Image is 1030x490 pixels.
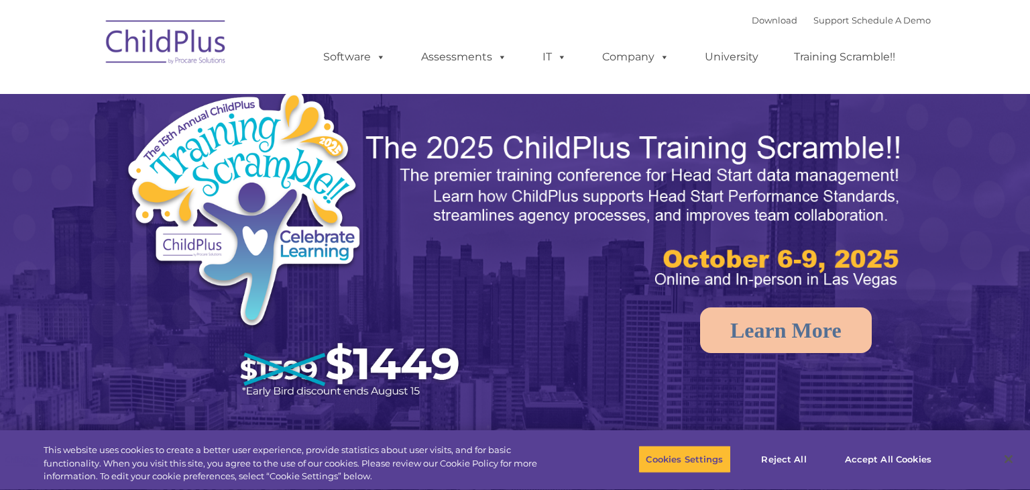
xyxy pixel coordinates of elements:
button: Accept All Cookies [838,445,939,473]
a: Schedule A Demo [852,15,931,26]
a: Training Scramble!! [781,44,909,70]
button: Close [994,444,1023,474]
img: ChildPlus by Procare Solutions [99,11,233,78]
a: Assessments [408,44,520,70]
button: Reject All [742,445,826,473]
span: Phone number [186,144,243,154]
a: Software [310,44,399,70]
a: University [691,44,772,70]
div: This website uses cookies to create a better user experience, provide statistics about user visit... [44,444,567,483]
button: Cookies Settings [638,445,730,473]
a: IT [529,44,580,70]
a: Learn More [700,307,872,353]
a: Support [813,15,849,26]
a: Download [752,15,797,26]
a: Company [589,44,683,70]
span: Last name [186,89,227,99]
font: | [752,15,931,26]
